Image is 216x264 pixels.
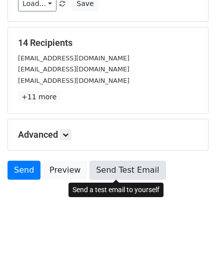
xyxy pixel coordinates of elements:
[43,161,87,180] a: Preview
[166,216,216,264] iframe: Chat Widget
[68,183,163,197] div: Send a test email to yourself
[18,37,198,48] h5: 14 Recipients
[18,77,129,84] small: [EMAIL_ADDRESS][DOMAIN_NAME]
[18,54,129,62] small: [EMAIL_ADDRESS][DOMAIN_NAME]
[89,161,165,180] a: Send Test Email
[18,65,129,73] small: [EMAIL_ADDRESS][DOMAIN_NAME]
[7,161,40,180] a: Send
[18,129,198,140] h5: Advanced
[18,91,60,103] a: +11 more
